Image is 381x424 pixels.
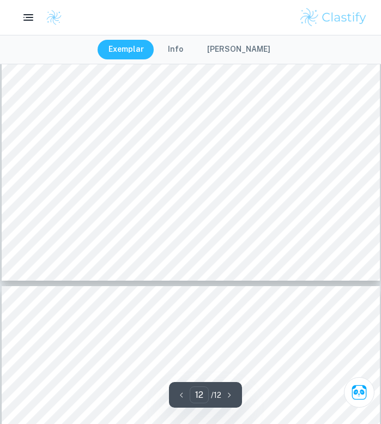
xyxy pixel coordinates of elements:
[157,40,194,59] button: Info
[211,389,221,401] p: / 12
[344,377,374,408] button: Ask Clai
[46,9,62,26] img: Clastify logo
[39,9,62,26] a: Clastify logo
[299,7,368,28] img: Clastify logo
[196,40,281,59] button: [PERSON_NAME]
[98,40,155,59] button: Exemplar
